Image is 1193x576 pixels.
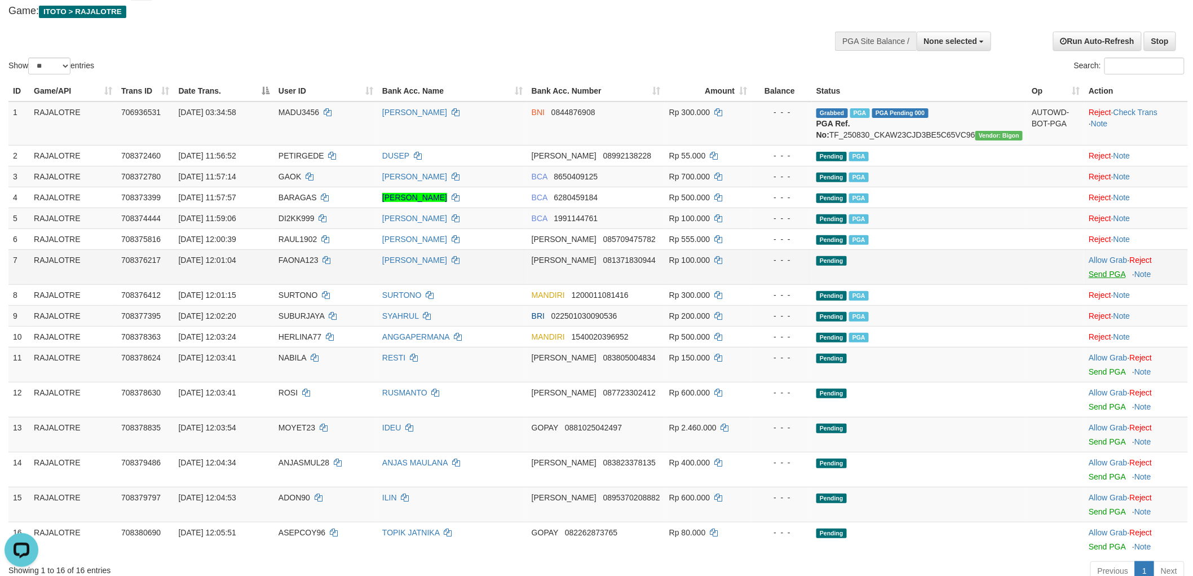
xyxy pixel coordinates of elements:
a: Note [1114,311,1130,320]
span: 708377395 [121,311,161,320]
a: Note [1114,172,1130,181]
span: [DATE] 12:04:53 [179,493,236,502]
a: Note [1114,214,1130,223]
a: Allow Grab [1089,388,1127,397]
span: 708378630 [121,388,161,397]
span: MOYET23 [279,423,315,432]
td: 2 [8,145,29,166]
td: 10 [8,326,29,347]
td: · [1084,305,1188,326]
span: BARAGAS [279,193,317,202]
a: Reject [1130,493,1152,502]
span: Copy 08992138228 to clipboard [603,151,652,160]
span: PETIRGEDE [279,151,324,160]
button: Open LiveChat chat widget [5,5,38,38]
div: - - - [756,150,807,161]
button: None selected [917,32,992,51]
span: Copy 083823378135 to clipboard [603,458,656,467]
th: Status [812,81,1027,102]
span: Pending [816,235,847,245]
span: [DATE] 12:04:34 [179,458,236,467]
span: Rp 300.000 [669,291,710,300]
td: · [1084,284,1188,305]
td: · [1084,522,1188,557]
a: Reject [1130,353,1152,362]
span: Copy 082262873765 to clipboard [565,528,617,537]
td: · [1084,208,1188,228]
span: Pending [816,312,847,322]
span: 708376217 [121,256,161,265]
span: [DATE] 03:34:58 [179,108,236,117]
span: PGA [849,235,869,245]
span: Rp 555.000 [669,235,710,244]
td: RAJALOTRE [29,452,117,487]
td: · [1084,417,1188,452]
span: Pending [816,389,847,398]
span: Pending [816,291,847,301]
td: · [1084,347,1188,382]
a: Stop [1144,32,1176,51]
span: [PERSON_NAME] [532,151,596,160]
a: DUSEP [382,151,409,160]
span: FAONA123 [279,256,319,265]
a: Reject [1130,458,1152,467]
td: · · [1084,102,1188,146]
td: · [1084,145,1188,166]
a: Note [1134,472,1151,481]
td: 11 [8,347,29,382]
a: Run Auto-Refresh [1053,32,1142,51]
span: Copy 022501030090536 to clipboard [551,311,617,320]
a: [PERSON_NAME] [382,172,447,181]
a: Note [1134,270,1151,279]
span: Copy 087723302412 to clipboard [603,388,656,397]
a: Reject [1089,332,1111,341]
span: · [1089,388,1129,397]
span: · [1089,528,1129,537]
span: BCA [532,172,547,181]
div: - - - [756,213,807,224]
span: 708378835 [121,423,161,432]
div: - - - [756,422,807,433]
span: Copy 0881025042497 to clipboard [565,423,622,432]
span: Pending [816,494,847,503]
span: Marked by bbumaster [849,312,869,322]
span: 708378624 [121,353,161,362]
td: RAJALOTRE [29,382,117,417]
span: 708380690 [121,528,161,537]
th: Date Trans.: activate to sort column descending [174,81,274,102]
div: PGA Site Balance / [835,32,916,51]
span: Pending [816,214,847,224]
a: ANGGAPERMANA [382,332,449,341]
span: ITOTO > RAJALOTRE [39,6,126,18]
span: NABILA [279,353,306,362]
a: Reject [1089,193,1111,202]
span: 708376412 [121,291,161,300]
a: Reject [1089,291,1111,300]
th: Game/API: activate to sort column ascending [29,81,117,102]
span: · [1089,458,1129,467]
span: ASEPCOY96 [279,528,325,537]
td: 5 [8,208,29,228]
span: Copy 1540020396952 to clipboard [572,332,629,341]
a: [PERSON_NAME] [382,235,447,244]
th: Op: activate to sort column ascending [1027,81,1084,102]
span: Vendor URL: https://checkout31.1velocity.biz [975,131,1023,140]
td: RAJALOTRE [29,166,117,187]
a: Reject [1089,151,1111,160]
span: [DATE] 12:00:39 [179,235,236,244]
td: · [1084,228,1188,249]
a: Note [1114,193,1130,202]
div: - - - [756,331,807,342]
div: Showing 1 to 16 of 16 entries [8,560,489,576]
a: Reject [1089,172,1111,181]
span: ANJASMUL28 [279,458,329,467]
a: Note [1134,507,1151,516]
div: - - - [756,527,807,538]
span: [DATE] 12:01:15 [179,291,236,300]
a: [PERSON_NAME] [382,256,447,265]
span: Rp 200.000 [669,311,710,320]
th: Bank Acc. Number: activate to sort column ascending [527,81,665,102]
span: HERLINA77 [279,332,321,341]
div: - - - [756,192,807,203]
a: SURTONO [382,291,422,300]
